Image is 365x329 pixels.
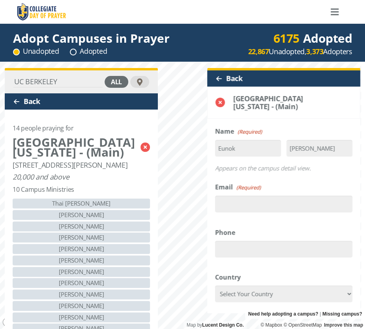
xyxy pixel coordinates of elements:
[13,289,150,299] div: [PERSON_NAME]
[13,161,127,169] div: [STREET_ADDRESS][PERSON_NAME]
[248,47,269,56] strong: 22,867
[322,309,362,319] a: Missing campus?
[13,76,103,87] input: Find Your Campus
[70,46,107,56] div: Adopted
[105,76,128,88] div: all
[13,123,74,133] div: 14 people praying for
[215,140,281,157] input: First
[248,309,318,319] a: Need help adopting a campus?
[306,47,323,56] strong: 3,373
[245,309,365,319] div: |
[13,173,69,181] div: 20,000 and above
[326,2,343,22] a: Menu
[273,33,352,43] div: Adopted
[13,46,59,56] div: Unadopted
[13,244,150,254] div: [PERSON_NAME]
[324,322,363,328] a: Improve this map
[13,233,150,242] div: [PERSON_NAME]
[183,321,247,329] div: Map by
[13,137,137,157] div: [GEOGRAPHIC_DATA][US_STATE] - (Main)
[13,210,150,220] div: [PERSON_NAME]
[248,47,352,57] div: Unadopted, Adopters
[273,33,299,43] div: 6175
[13,267,150,277] div: [PERSON_NAME]
[13,301,150,311] div: [PERSON_NAME]
[13,199,150,208] div: Thai [PERSON_NAME]
[5,93,158,110] div: Back
[283,322,322,328] a: OpenStreetMap
[260,322,282,328] a: Mapbox
[215,228,235,238] label: Phone
[215,272,241,282] label: Country
[233,95,336,110] div: [GEOGRAPHIC_DATA][US_STATE] - (Main)
[13,312,150,322] div: [PERSON_NAME]
[215,127,262,137] legend: Name
[13,255,150,265] div: [PERSON_NAME]
[13,33,170,43] div: Adopt Campuses in Prayer
[215,182,261,193] label: Email
[207,70,360,87] div: Back
[2,318,37,327] a: Mapbox logo
[13,185,74,195] div: 10 Campus Ministries
[286,140,352,157] input: Last
[13,221,150,231] div: [PERSON_NAME]
[215,164,311,172] em: Appears on the campus detail view.
[237,127,262,137] span: (Required)
[13,278,150,288] div: [PERSON_NAME]
[236,183,261,193] span: (Required)
[202,322,243,328] a: Lucent Design Co.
